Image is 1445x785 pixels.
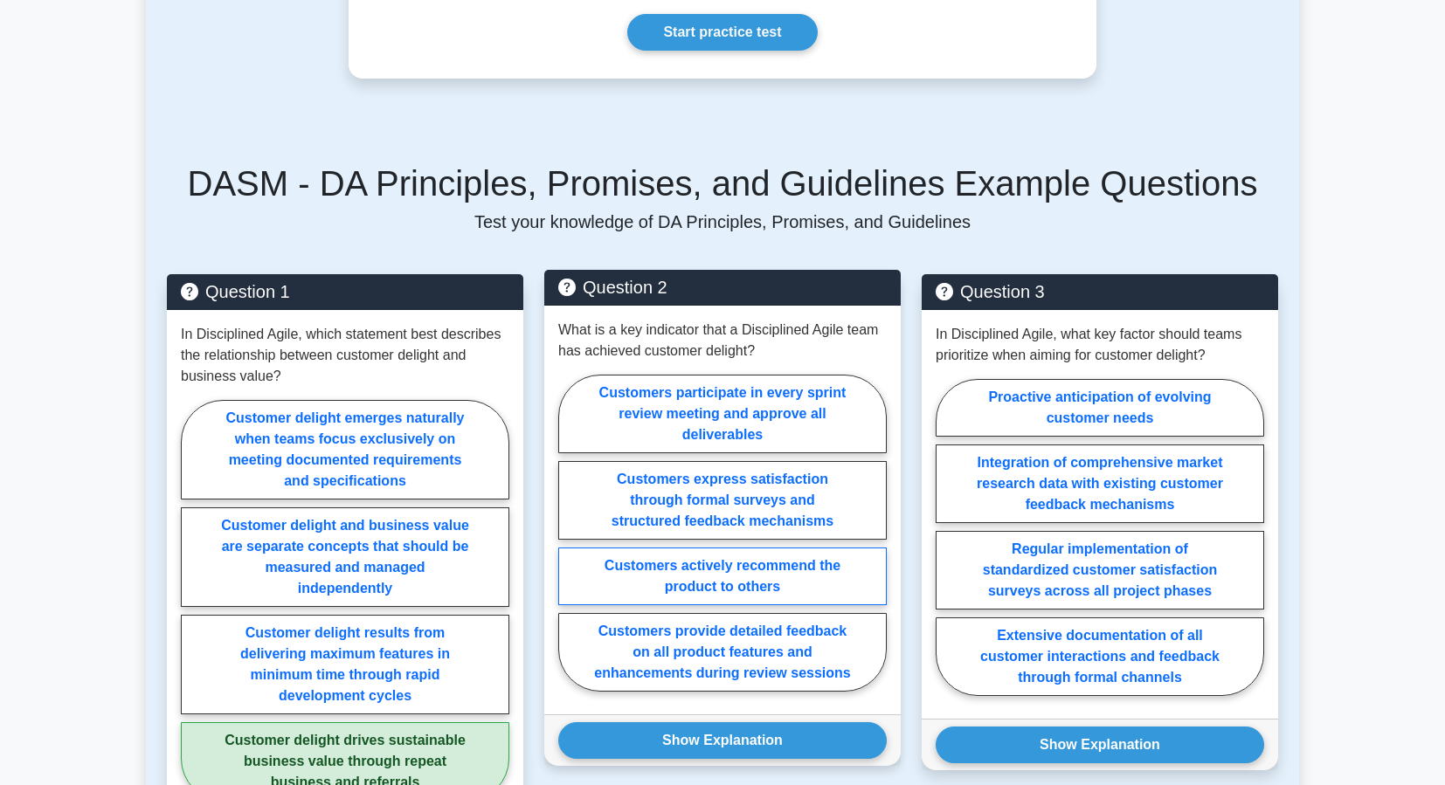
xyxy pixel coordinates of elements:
p: Test your knowledge of DA Principles, Promises, and Guidelines [167,211,1278,232]
h5: Question 1 [181,281,509,302]
h5: DASM - DA Principles, Promises, and Guidelines Example Questions [167,162,1278,204]
label: Customer delight emerges naturally when teams focus exclusively on meeting documented requirement... [181,400,509,499]
label: Extensive documentation of all customer interactions and feedback through formal channels [936,617,1264,696]
label: Customers actively recommend the product to others [558,547,887,605]
label: Integration of comprehensive market research data with existing customer feedback mechanisms [936,444,1264,523]
button: Show Explanation [936,726,1264,763]
p: In Disciplined Agile, which statement best describes the relationship between customer delight an... [181,324,509,387]
label: Customer delight and business value are separate concepts that should be measured and managed ind... [181,507,509,607]
p: In Disciplined Agile, what key factor should teams prioritize when aiming for customer delight? [936,324,1264,366]
button: Show Explanation [558,722,887,759]
label: Customer delight results from delivering maximum features in minimum time through rapid developme... [181,615,509,714]
label: Regular implementation of standardized customer satisfaction surveys across all project phases [936,531,1264,609]
label: Proactive anticipation of evolving customer needs [936,379,1264,437]
p: What is a key indicator that a Disciplined Agile team has achieved customer delight? [558,320,887,362]
a: Start practice test [627,14,817,51]
h5: Question 2 [558,277,887,298]
h5: Question 3 [936,281,1264,302]
label: Customers provide detailed feedback on all product features and enhancements during review sessions [558,613,887,692]
label: Customers participate in every sprint review meeting and approve all deliverables [558,375,887,453]
label: Customers express satisfaction through formal surveys and structured feedback mechanisms [558,461,887,540]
